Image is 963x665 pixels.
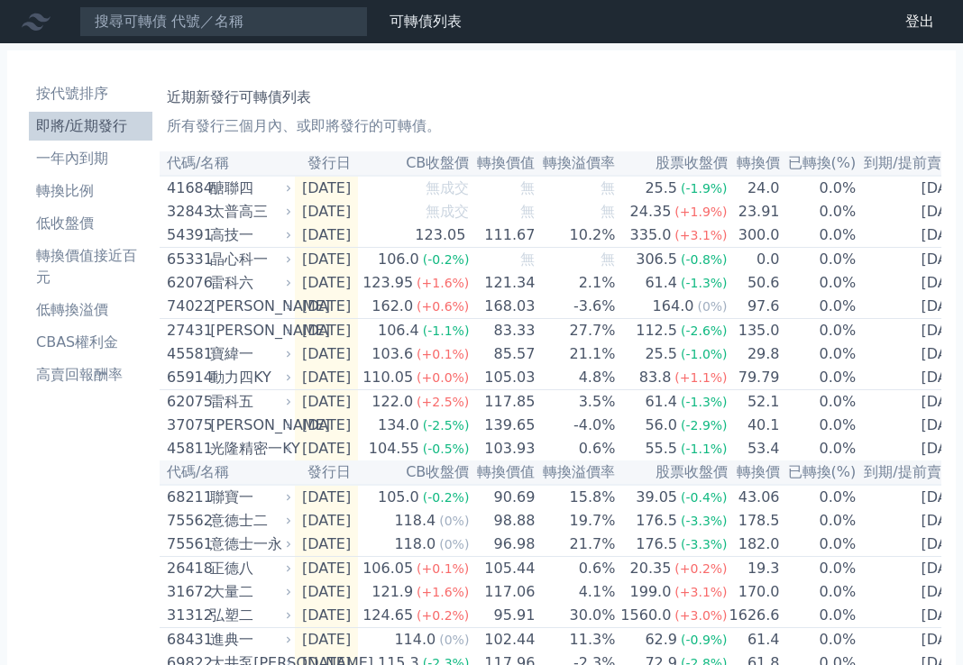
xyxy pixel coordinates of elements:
div: 雷科六 [210,272,288,294]
th: 轉換溢價率 [536,460,616,485]
td: 98.88 [470,509,536,533]
span: (-2.9%) [681,418,728,433]
div: 164.0 [649,296,698,317]
div: 176.5 [632,533,681,555]
span: (-0.2%) [423,490,470,505]
td: -3.6% [536,295,616,319]
span: (0%) [439,537,469,551]
div: 26418 [167,558,206,579]
span: (0%) [439,633,469,647]
div: 1560.0 [617,605,674,626]
td: 2.1% [536,271,616,295]
td: [DATE] [295,580,358,604]
div: 意德士二 [210,510,288,532]
div: 123.05 [411,224,469,246]
td: 21.1% [536,342,616,366]
th: 已轉換(%) [781,460,858,485]
td: 11.3% [536,628,616,652]
div: 306.5 [632,249,681,270]
td: 0.0% [781,628,858,652]
td: 117.85 [470,390,536,414]
td: 103.93 [470,437,536,460]
td: 79.79 [729,366,781,390]
div: 75562 [167,510,206,532]
div: 106.0 [374,249,423,270]
div: 41684 [167,178,206,199]
span: (+0.1%) [417,347,469,361]
td: 10.2% [536,223,616,248]
p: 所有發行三個月內、或即將發行的可轉債。 [167,115,934,137]
div: 124.65 [359,605,417,626]
a: 可轉債列表 [390,13,462,30]
td: 300.0 [729,223,781,248]
span: (-0.4%) [681,490,728,505]
td: 29.8 [729,342,781,366]
td: 0.0% [781,200,858,223]
span: (-1.1%) [681,442,728,456]
td: 139.65 [470,414,536,437]
div: 112.5 [632,320,681,342]
div: 61.4 [641,272,681,294]
td: 50.6 [729,271,781,295]
th: CB收盤價 [358,460,470,485]
div: 45581 [167,343,206,365]
span: (+1.9%) [674,205,727,219]
span: (-0.8%) [681,252,728,267]
span: (-3.3%) [681,537,728,551]
div: 123.95 [359,272,417,294]
span: (0%) [697,299,727,314]
td: 0.0% [781,295,858,319]
li: 轉換比例 [29,180,152,202]
span: (+3.0%) [674,608,727,623]
div: 意德士一永 [210,533,288,555]
td: 0.0% [781,414,858,437]
td: 170.0 [729,580,781,604]
td: 21.7% [536,533,616,557]
td: 0.0% [781,271,858,295]
td: 4.8% [536,366,616,390]
td: [DATE] [295,485,358,509]
th: 股票收盤價 [616,460,728,485]
div: 大量二 [210,581,288,603]
div: 83.8 [636,367,675,388]
div: 25.5 [641,178,681,199]
div: [PERSON_NAME] [210,296,288,317]
div: 寶緯一 [210,343,288,365]
div: 68431 [167,629,206,651]
td: [DATE] [295,248,358,272]
span: (+0.6%) [417,299,469,314]
div: 31672 [167,581,206,603]
td: 178.5 [729,509,781,533]
div: 75561 [167,533,206,555]
td: 85.57 [470,342,536,366]
div: 104.55 [365,438,423,460]
td: 19.3 [729,557,781,581]
td: 1626.6 [729,604,781,628]
div: 醣聯四 [210,178,288,199]
div: [PERSON_NAME] [210,320,288,342]
td: 0.0% [781,319,858,343]
div: 199.0 [627,581,675,603]
div: 高技一 [210,224,288,246]
td: 19.7% [536,509,616,533]
div: 65914 [167,367,206,388]
li: 一年內到期 [29,148,152,169]
th: CB收盤價 [358,151,470,176]
li: CBAS權利金 [29,332,152,353]
td: 52.1 [729,390,781,414]
td: 40.1 [729,414,781,437]
td: 0.0% [781,366,858,390]
td: 95.91 [470,604,536,628]
td: [DATE] [295,295,358,319]
div: [PERSON_NAME] [210,414,288,436]
div: 106.05 [359,558,417,579]
span: (+1.1%) [674,370,727,385]
div: 20.35 [627,558,675,579]
div: 74022 [167,296,206,317]
div: 335.0 [627,224,675,246]
a: 轉換比例 [29,177,152,205]
div: 162.0 [368,296,417,317]
th: 代碼/名稱 [160,151,295,176]
div: 62.9 [641,629,681,651]
td: [DATE] [295,319,358,343]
